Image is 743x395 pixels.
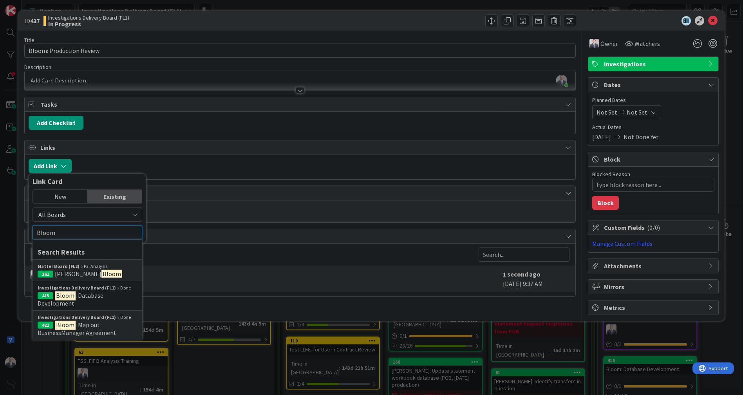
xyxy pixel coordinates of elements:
[604,155,704,164] span: Block
[592,123,714,131] span: Actual Dates
[604,282,704,291] span: Mirrors
[38,291,103,307] span: : Database Development
[29,159,72,173] button: Add Link
[38,271,53,278] div: 361
[40,231,561,241] span: History
[88,190,142,203] div: Existing
[627,107,647,117] span: Not Set
[635,39,660,48] span: Watchers
[48,15,129,21] span: Investigations Delivery Board (FL1)
[38,314,137,321] div: Done
[31,248,54,261] div: All
[604,303,704,312] span: Metrics
[55,320,76,330] mark: Bloom
[592,96,714,104] span: Planned Dates
[38,263,137,270] div: P3: Analysis
[38,211,66,218] span: All Boards
[40,143,561,152] span: Links
[48,21,129,27] b: In Progress
[592,240,653,248] a: Manage Custom Fields
[38,247,137,257] div: Search Results
[55,270,101,278] span: [PERSON_NAME]
[503,269,569,288] div: [DATE] 9:37 AM
[38,263,80,270] b: Matter Board (FL2)
[604,59,704,69] span: Investigations
[479,248,569,262] input: Search...
[38,321,116,337] span: : Map out BusinessManager Agreement
[16,1,36,11] span: Support
[29,116,83,130] button: Add Checklist
[592,132,611,142] span: [DATE]
[24,36,34,44] label: Title
[40,100,561,109] span: Tasks
[503,270,541,278] b: 1 second ago
[33,226,142,240] input: Search for card by title or ID
[38,322,53,329] div: 421
[592,196,619,210] button: Block
[597,107,617,117] span: Not Set
[600,39,618,48] span: Owner
[33,190,87,203] div: New
[55,290,76,300] mark: Bloom
[556,75,567,86] img: f0pyZ9a3ujLKhZyKPPbkNbKsKyr7o1bz.png
[604,80,704,89] span: Dates
[38,284,116,291] b: Investigations Delivery Board (FL1)
[24,64,51,71] span: Description
[30,17,40,25] b: 437
[647,224,660,231] span: ( 0/0 )
[24,16,40,25] span: ID
[604,223,704,232] span: Custom Fields
[38,314,116,321] b: Investigations Delivery Board (FL1)
[38,292,53,299] div: 415
[624,132,659,142] span: Not Done Yet
[24,44,575,58] input: type card name here...
[40,188,561,198] span: Comments
[592,171,630,178] label: Blocked Reason
[604,261,704,271] span: Attachments
[38,284,137,291] div: Done
[33,178,142,186] div: Link Card
[101,269,122,279] mark: Bloom
[31,270,39,279] img: JC
[589,39,599,48] img: JC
